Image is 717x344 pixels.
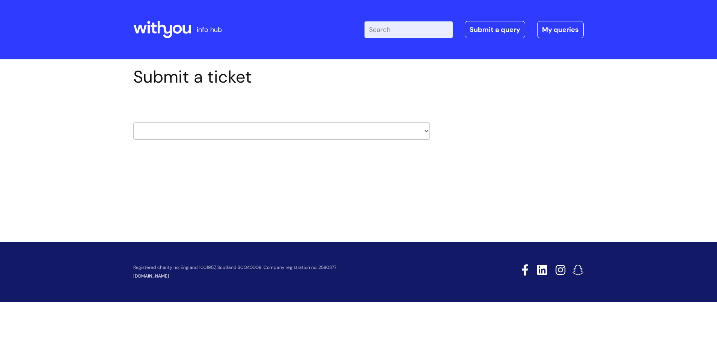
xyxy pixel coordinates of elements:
[133,67,430,87] h1: Submit a ticket
[133,265,468,270] p: Registered charity no. England 1001957, Scotland SCO40009. Company registration no. 2580377
[365,21,453,38] input: Search
[133,273,169,279] a: [DOMAIN_NAME]
[465,21,525,38] a: Submit a query
[537,21,584,38] a: My queries
[197,24,222,36] p: info hub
